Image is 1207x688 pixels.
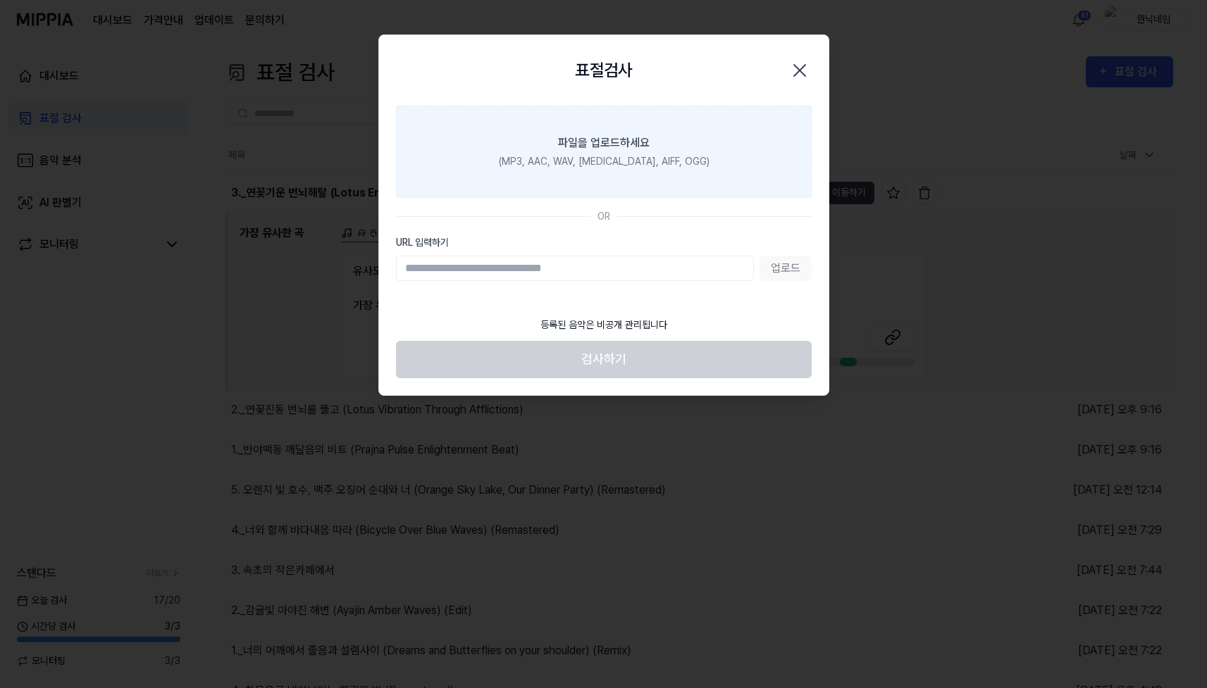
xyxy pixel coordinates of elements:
[558,135,650,151] div: 파일을 업로드하세요
[498,154,709,169] div: (MP3, AAC, WAV, [MEDICAL_DATA], AIFF, OGG)
[532,309,676,341] div: 등록된 음악은 비공개 관리됩니다
[598,209,610,224] div: OR
[396,235,812,250] label: URL 입력하기
[575,58,633,83] h2: 표절검사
